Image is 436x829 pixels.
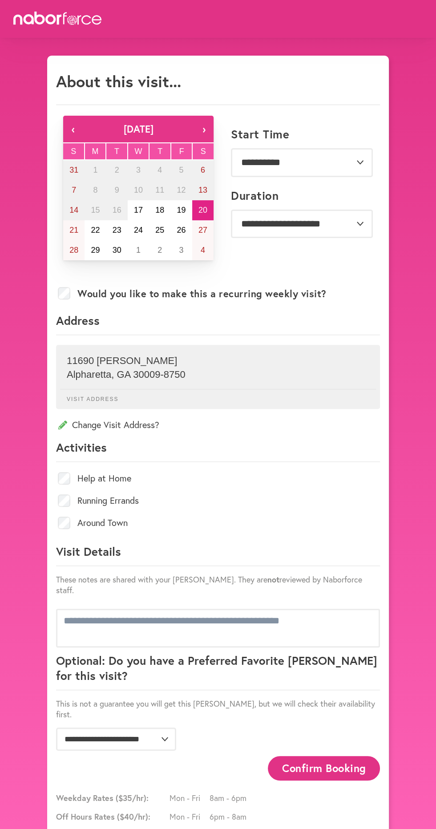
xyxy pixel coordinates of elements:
p: Visit Address [60,389,376,402]
button: September 12, 2025 [170,180,192,200]
abbr: September 15, 2025 [91,206,100,214]
abbr: Tuesday [114,147,119,156]
abbr: September 13, 2025 [198,186,207,194]
button: September 26, 2025 [170,220,192,240]
label: Start Time [231,127,289,141]
button: September 25, 2025 [149,220,170,240]
span: Weekday Rates [56,793,167,803]
button: September 2, 2025 [106,160,128,180]
label: Help at Home [77,474,131,483]
p: 11690 [PERSON_NAME] [67,355,369,367]
abbr: October 2, 2025 [157,246,162,255]
p: These notes are shared with your [PERSON_NAME]. They are reviewed by Naborforce staff. [56,574,380,595]
button: September 11, 2025 [149,180,170,200]
abbr: October 3, 2025 [179,246,184,255]
p: Activities [56,440,380,462]
abbr: Thursday [157,147,162,156]
span: Mon - Fri [170,793,210,803]
button: September 8, 2025 [85,180,106,200]
button: September 1, 2025 [85,160,106,180]
button: Confirm Booking [268,756,380,780]
button: September 5, 2025 [170,160,192,180]
button: September 17, 2025 [128,200,149,220]
button: September 6, 2025 [192,160,214,180]
abbr: September 23, 2025 [113,226,121,235]
button: September 3, 2025 [128,160,149,180]
button: [DATE] [83,116,194,142]
abbr: October 1, 2025 [136,246,141,255]
abbr: September 11, 2025 [155,186,164,194]
abbr: September 29, 2025 [91,246,100,255]
span: 6pm - 8am [210,811,250,822]
abbr: September 19, 2025 [177,206,186,214]
abbr: September 30, 2025 [113,246,121,255]
button: August 31, 2025 [63,160,85,180]
abbr: Sunday [71,147,76,156]
p: Alpharetta , GA 30009-8750 [67,369,369,380]
button: September 21, 2025 [63,220,85,240]
abbr: September 24, 2025 [134,226,143,235]
p: Visit Details [56,544,380,566]
abbr: September 7, 2025 [72,186,76,194]
h1: About this visit... [56,72,181,91]
abbr: September 12, 2025 [177,186,186,194]
abbr: September 28, 2025 [69,246,78,255]
abbr: October 4, 2025 [201,246,205,255]
abbr: September 2, 2025 [115,166,119,174]
abbr: Friday [179,147,184,156]
button: September 23, 2025 [106,220,128,240]
label: Would you like to make this a recurring weekly visit? [77,288,327,299]
label: Running Errands [77,496,139,505]
button: September 28, 2025 [63,240,85,260]
abbr: September 20, 2025 [198,206,207,214]
button: October 4, 2025 [192,240,214,260]
button: ‹ [63,116,83,142]
abbr: September 25, 2025 [155,226,164,235]
strong: not [267,574,279,585]
button: September 9, 2025 [106,180,128,200]
abbr: September 6, 2025 [201,166,205,174]
p: Address [56,313,380,335]
button: › [194,116,214,142]
abbr: September 21, 2025 [69,226,78,235]
abbr: September 16, 2025 [113,206,121,214]
button: September 15, 2025 [85,200,106,220]
span: ($ 35 /hr): [116,793,149,803]
button: September 16, 2025 [106,200,128,220]
button: September 29, 2025 [85,240,106,260]
button: September 22, 2025 [85,220,106,240]
button: October 3, 2025 [170,240,192,260]
abbr: September 4, 2025 [157,166,162,174]
span: Off Hours Rates [56,811,167,822]
button: September 19, 2025 [170,200,192,220]
abbr: August 31, 2025 [69,166,78,174]
abbr: September 27, 2025 [198,226,207,235]
button: September 4, 2025 [149,160,170,180]
abbr: Saturday [201,147,206,156]
button: September 18, 2025 [149,200,170,220]
label: Around Town [77,518,128,527]
button: September 24, 2025 [128,220,149,240]
button: September 20, 2025 [192,200,214,220]
button: September 10, 2025 [128,180,149,200]
abbr: September 8, 2025 [93,186,97,194]
abbr: Wednesday [135,147,142,156]
button: October 1, 2025 [128,240,149,260]
abbr: September 3, 2025 [136,166,141,174]
abbr: September 22, 2025 [91,226,100,235]
button: September 27, 2025 [192,220,214,240]
abbr: September 26, 2025 [177,226,186,235]
button: September 14, 2025 [63,200,85,220]
abbr: September 10, 2025 [134,186,143,194]
abbr: September 1, 2025 [93,166,97,174]
span: 8am - 6pm [210,793,250,803]
span: Mon - Fri [170,811,210,822]
abbr: September 14, 2025 [69,206,78,214]
abbr: September 5, 2025 [179,166,184,174]
label: Duration [231,189,279,202]
button: September 30, 2025 [106,240,128,260]
abbr: September 9, 2025 [115,186,119,194]
p: Change Visit Address? [56,419,380,431]
span: ($ 40 /hr): [117,811,150,822]
button: October 2, 2025 [149,240,170,260]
